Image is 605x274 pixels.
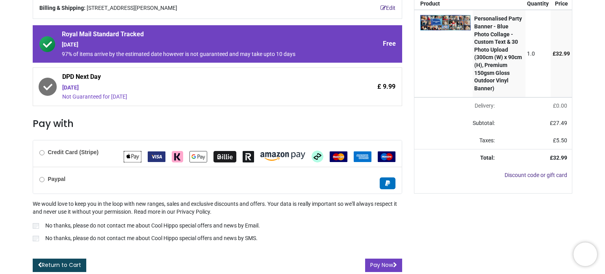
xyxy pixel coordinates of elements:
span: Paypal [380,180,395,186]
span: Afterpay Clearpay [312,153,323,159]
span: £ 9.99 [377,82,395,91]
div: [DATE] [62,84,329,92]
td: Delivery will be updated after choosing a new delivery method [414,97,499,115]
div: 97% of items arrive by the estimated date however is not guaranteed and may take upto 10 days [62,50,329,58]
input: Credit Card (Stripe) [39,150,45,155]
span: 0.00 [556,103,567,109]
span: VISA [148,153,165,159]
iframe: Brevo live chat [573,242,597,266]
b: Billing & Shipping: [39,5,85,11]
img: VISA [148,151,165,162]
img: MasterCard [330,151,347,162]
a: Return to Cart [33,259,86,272]
strong: £ [550,155,567,161]
td: Taxes: [414,132,499,149]
img: Paypal [380,177,395,189]
span: Maestro [378,153,395,159]
button: Pay Now [365,259,402,272]
img: Amazon Pay [260,152,305,161]
img: Maestro [378,151,395,162]
b: Paypal [48,176,65,182]
img: Afterpay Clearpay [312,151,323,162]
strong: Total: [480,155,495,161]
span: £ [550,120,567,126]
span: Royal Mail Standard Tracked [62,30,329,41]
span: Google Pay [189,153,207,159]
span: Apple Pay [124,153,141,159]
td: Subtotal: [414,115,499,132]
span: 32.99 [556,50,570,57]
strong: Personalised Party Banner - Blue Photo Collage - Custom Text & 30 Photo Upload (300cm (W) x 90cm ... [474,15,522,91]
span: Free [383,39,396,48]
p: No thanks, please do not contact me about Cool Hippo special offers and news by Email. [45,222,260,230]
h3: Pay with [33,117,402,130]
div: 1.0 [527,50,549,58]
span: 32.99 [553,155,567,161]
input: No thanks, please do not contact me about Cool Hippo special offers and news by Email. [33,223,39,229]
div: Not Guaranteed for [DATE] [62,93,329,101]
img: Apple Pay [124,151,141,162]
span: Billie [213,153,236,159]
span: £ [553,137,567,144]
b: Credit Card (Stripe) [48,149,98,155]
img: Revolut Pay [243,151,254,162]
span: 5.50 [556,137,567,144]
span: Amazon Pay [260,153,305,159]
span: American Express [354,153,371,159]
img: Billie [213,151,236,162]
span: £ [553,103,567,109]
input: No thanks, please do not contact me about Cool Hippo special offers and news by SMS. [33,236,39,241]
a: Edit [380,4,395,12]
span: Revolut Pay [243,153,254,159]
span: DPD Next Day [62,73,329,84]
input: Paypal [39,177,45,182]
img: American Express [354,151,371,162]
div: [DATE] [62,41,329,49]
img: qL1EZAAAAAZJREFUAwAt1pBoXxY2fwAAAABJRU5ErkJggg== [420,15,471,30]
p: No thanks, please do not contact me about Cool Hippo special offers and news by SMS. [45,235,258,242]
span: [STREET_ADDRESS][PERSON_NAME] [87,4,177,12]
div: We would love to keep you in the loop with new ranges, sales and exclusive discounts and offers. ... [33,200,402,244]
img: Google Pay [189,151,207,162]
span: MasterCard [330,153,347,159]
a: Discount code or gift card [505,172,567,178]
span: £ [553,50,570,57]
span: Klarna [172,153,183,159]
img: Klarna [172,151,183,162]
span: 27.49 [553,120,567,126]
